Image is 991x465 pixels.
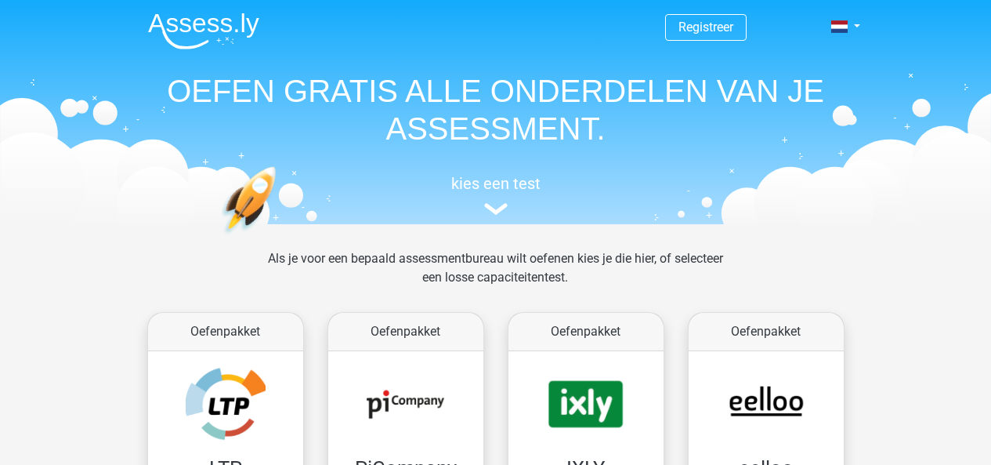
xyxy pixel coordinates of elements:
[484,203,508,215] img: assessment
[148,13,259,49] img: Assessly
[255,249,736,306] div: Als je voor een bepaald assessmentbureau wilt oefenen kies je die hier, of selecteer een losse ca...
[136,174,856,216] a: kies een test
[136,174,856,193] h5: kies een test
[136,72,856,147] h1: OEFEN GRATIS ALLE ONDERDELEN VAN JE ASSESSMENT.
[222,166,337,308] img: oefenen
[678,20,733,35] a: Registreer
